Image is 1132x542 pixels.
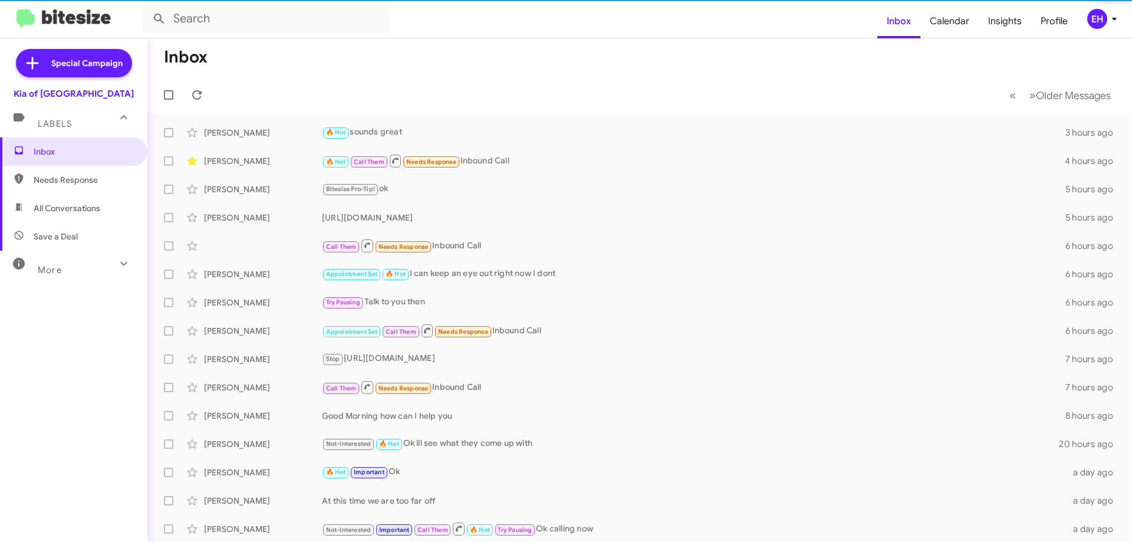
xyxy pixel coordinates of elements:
span: Special Campaign [51,57,123,69]
span: More [38,265,62,275]
div: [PERSON_NAME] [204,467,322,478]
div: [PERSON_NAME] [204,297,322,308]
div: EH [1087,9,1107,29]
a: Calendar [920,4,979,38]
span: Needs Response [34,174,134,186]
div: 6 hours ago [1065,325,1123,337]
div: [URL][DOMAIN_NAME] [322,352,1065,366]
div: Inbound Call [322,238,1065,253]
div: 4 hours ago [1065,155,1123,167]
div: Ok calling now [322,521,1066,536]
span: 🔥 Hot [326,158,346,166]
div: 3 hours ago [1065,127,1123,139]
div: a day ago [1066,495,1123,507]
div: sounds great [322,126,1065,139]
span: Needs Response [379,243,429,251]
div: [PERSON_NAME] [204,353,322,365]
div: [PERSON_NAME] [204,127,322,139]
div: a day ago [1066,523,1123,535]
div: [URL][DOMAIN_NAME] [322,212,1065,224]
div: a day ago [1066,467,1123,478]
button: Next [1022,83,1118,107]
div: [PERSON_NAME] [204,155,322,167]
span: Stop [326,355,340,363]
span: 🔥 Hot [326,468,346,476]
div: [PERSON_NAME] [204,382,322,393]
span: 🔥 Hot [326,129,346,136]
h1: Inbox [164,48,208,67]
nav: Page navigation example [1003,83,1118,107]
div: [PERSON_NAME] [204,325,322,337]
span: Needs Response [379,385,429,392]
span: Call Them [386,328,416,336]
span: » [1029,88,1036,103]
div: ok [322,182,1065,196]
span: 🔥 Hot [470,526,490,534]
span: Important [354,468,384,476]
div: [PERSON_NAME] [204,438,322,450]
span: 🔥 Hot [386,270,406,278]
a: Insights [979,4,1031,38]
div: 7 hours ago [1065,353,1123,365]
span: Save a Deal [34,231,78,242]
span: Call Them [326,243,357,251]
div: Inbound Call [322,153,1065,168]
span: Not-Interested [326,440,371,448]
a: Special Campaign [16,49,132,77]
span: Important [379,526,410,534]
div: Ok [322,465,1066,479]
a: Profile [1031,4,1077,38]
span: 🔥 Hot [379,440,399,448]
div: Good Morning how can I help you [322,410,1065,422]
div: 6 hours ago [1065,297,1123,308]
span: Call Them [354,158,384,166]
div: At this time we are too far off [322,495,1066,507]
span: All Conversations [34,202,100,214]
span: Call Them [417,526,448,534]
div: [PERSON_NAME] [204,523,322,535]
div: Inbound Call [322,323,1065,338]
div: 8 hours ago [1065,410,1123,422]
button: Previous [1002,83,1023,107]
div: 20 hours ago [1059,438,1123,450]
span: Labels [38,119,72,129]
div: Inbound Call [322,380,1065,395]
span: Try Pausing [498,526,532,534]
span: Needs Response [438,328,488,336]
span: Bitesize Pro-Tip! [326,185,375,193]
span: Appointment Set [326,328,378,336]
div: 6 hours ago [1065,268,1123,280]
div: I can keep an eye out right now I dont [322,267,1065,281]
span: Call Them [326,385,357,392]
div: Ok ill see what they come up with [322,437,1059,451]
button: EH [1077,9,1119,29]
span: « [1009,88,1016,103]
div: 5 hours ago [1065,183,1123,195]
div: 5 hours ago [1065,212,1123,224]
div: 6 hours ago [1065,240,1123,252]
input: Search [143,5,390,33]
span: Not-Interested [326,526,371,534]
span: Inbox [34,146,134,157]
a: Inbox [877,4,920,38]
span: Needs Response [406,158,456,166]
div: Talk to you then [322,295,1065,309]
div: [PERSON_NAME] [204,495,322,507]
div: [PERSON_NAME] [204,212,322,224]
span: Try Pausing [326,298,360,306]
div: 7 hours ago [1065,382,1123,393]
div: [PERSON_NAME] [204,183,322,195]
div: Kia of [GEOGRAPHIC_DATA] [14,88,134,100]
div: [PERSON_NAME] [204,410,322,422]
span: Appointment Set [326,270,378,278]
div: [PERSON_NAME] [204,268,322,280]
span: Older Messages [1036,89,1111,102]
